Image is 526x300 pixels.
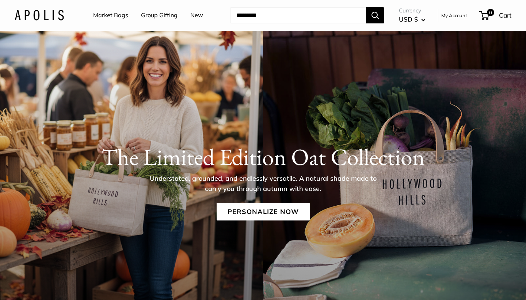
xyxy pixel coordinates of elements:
img: Apolis [15,10,64,20]
span: Currency [399,5,426,16]
a: Personalize Now [217,203,310,220]
button: Search [366,7,384,23]
a: New [190,10,203,21]
span: 0 [487,9,494,16]
a: My Account [441,11,467,20]
button: USD $ [399,14,426,25]
a: 0 Cart [480,10,511,21]
span: Cart [499,11,511,19]
p: Understated, grounded, and endlessly versatile. A natural shade made to carry you through autumn ... [144,173,382,194]
span: USD $ [399,15,418,23]
input: Search... [230,7,366,23]
h1: The Limited Edition Oat Collection [15,143,511,170]
a: Market Bags [93,10,128,21]
a: Group Gifting [141,10,178,21]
